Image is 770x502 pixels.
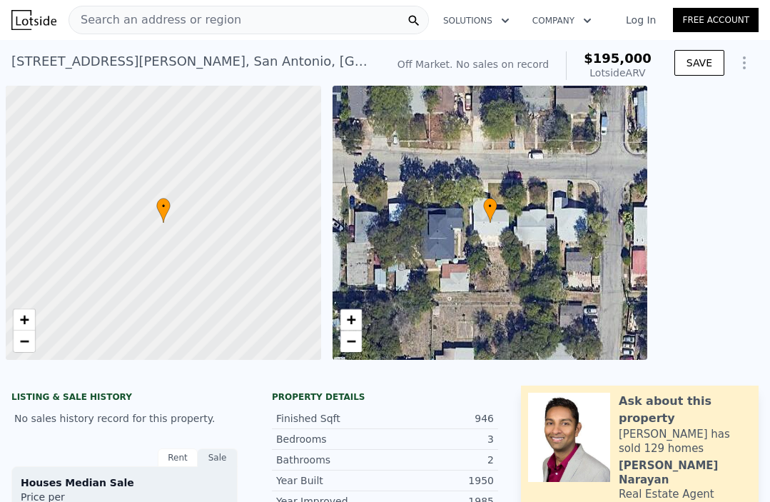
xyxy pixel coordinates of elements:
button: Solutions [432,8,521,34]
img: Lotside [11,10,56,30]
div: Bedrooms [276,432,385,446]
a: Zoom out [340,331,362,352]
div: Finished Sqft [276,411,385,426]
div: Ask about this property [619,393,751,427]
div: Off Market. No sales on record [397,57,549,71]
div: 1950 [385,473,495,488]
a: Free Account [673,8,759,32]
div: No sales history record for this property. [11,406,238,431]
div: [PERSON_NAME] has sold 129 homes [619,427,751,456]
span: + [20,311,29,328]
div: LISTING & SALE HISTORY [11,391,238,406]
span: $195,000 [584,51,652,66]
span: − [346,332,355,350]
div: • [156,198,171,223]
span: + [346,311,355,328]
div: • [483,198,497,223]
span: • [483,200,497,213]
div: 946 [385,411,495,426]
span: − [20,332,29,350]
div: Real Estate Agent [619,487,714,501]
button: SAVE [674,50,724,76]
span: Search an address or region [69,11,241,29]
a: Zoom in [340,309,362,331]
div: Houses Median Sale [21,476,228,490]
button: Show Options [730,49,759,77]
div: Sale [198,448,238,467]
div: 3 [385,432,495,446]
div: Property details [272,391,498,403]
div: Bathrooms [276,453,385,467]
div: Rent [158,448,198,467]
div: 2 [385,453,495,467]
a: Zoom in [14,309,35,331]
span: • [156,200,171,213]
a: Zoom out [14,331,35,352]
a: Log In [609,13,673,27]
div: Lotside ARV [584,66,652,80]
button: Company [521,8,603,34]
div: [STREET_ADDRESS][PERSON_NAME] , San Antonio , [GEOGRAPHIC_DATA] 78212 [11,51,375,71]
div: Year Built [276,473,385,488]
div: [PERSON_NAME] Narayan [619,458,751,487]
